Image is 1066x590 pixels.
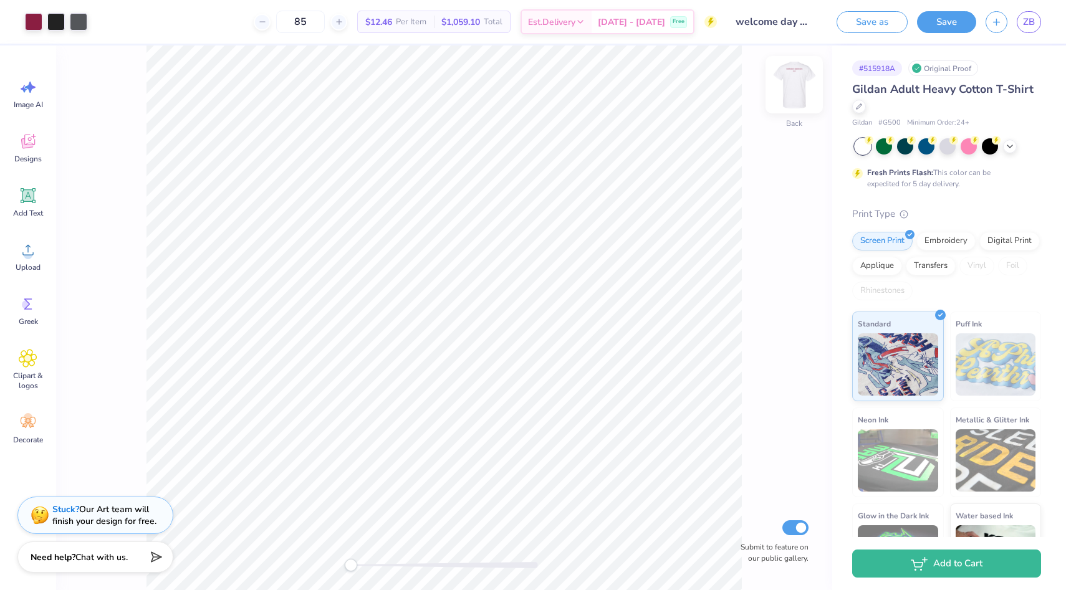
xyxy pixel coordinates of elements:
[858,413,888,426] span: Neon Ink
[726,9,818,34] input: Untitled Design
[858,509,929,522] span: Glow in the Dark Ink
[52,503,79,515] strong: Stuck?
[956,525,1036,588] img: Water based Ink
[907,118,969,128] span: Minimum Order: 24 +
[13,208,43,218] span: Add Text
[786,118,802,129] div: Back
[908,60,978,76] div: Original Proof
[906,257,956,275] div: Transfers
[852,257,902,275] div: Applique
[852,118,872,128] span: Gildan
[598,16,665,29] span: [DATE] - [DATE]
[734,541,809,564] label: Submit to feature on our public gallery.
[837,11,908,33] button: Save as
[528,16,575,29] span: Est. Delivery
[852,60,902,76] div: # 515918A
[441,16,480,29] span: $1,059.10
[673,17,684,26] span: Free
[345,559,357,571] div: Accessibility label
[75,551,128,563] span: Chat with us.
[19,316,38,326] span: Greek
[867,167,1020,189] div: This color can be expedited for 5 day delivery.
[917,11,976,33] button: Save
[365,16,392,29] span: $12.46
[852,282,913,300] div: Rhinestones
[858,429,938,492] img: Neon Ink
[31,551,75,563] strong: Need help?
[1023,15,1035,29] span: ZB
[484,16,502,29] span: Total
[276,11,325,33] input: – –
[998,257,1027,275] div: Foil
[878,118,901,128] span: # G500
[852,207,1041,221] div: Print Type
[14,154,42,164] span: Designs
[956,333,1036,396] img: Puff Ink
[852,82,1034,97] span: Gildan Adult Heavy Cotton T-Shirt
[956,413,1029,426] span: Metallic & Glitter Ink
[13,435,43,445] span: Decorate
[916,232,976,250] div: Embroidery
[1017,11,1041,33] a: ZB
[14,100,43,110] span: Image AI
[956,429,1036,492] img: Metallic & Glitter Ink
[52,503,156,527] div: Our Art team will finish your design for free.
[959,257,994,275] div: Vinyl
[858,317,891,330] span: Standard
[956,509,1013,522] span: Water based Ink
[956,317,982,330] span: Puff Ink
[867,168,933,178] strong: Fresh Prints Flash:
[396,16,426,29] span: Per Item
[852,232,913,250] div: Screen Print
[16,262,41,272] span: Upload
[858,333,938,396] img: Standard
[769,60,819,110] img: Back
[852,550,1041,578] button: Add to Cart
[7,371,49,391] span: Clipart & logos
[858,525,938,588] img: Glow in the Dark Ink
[979,232,1040,250] div: Digital Print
